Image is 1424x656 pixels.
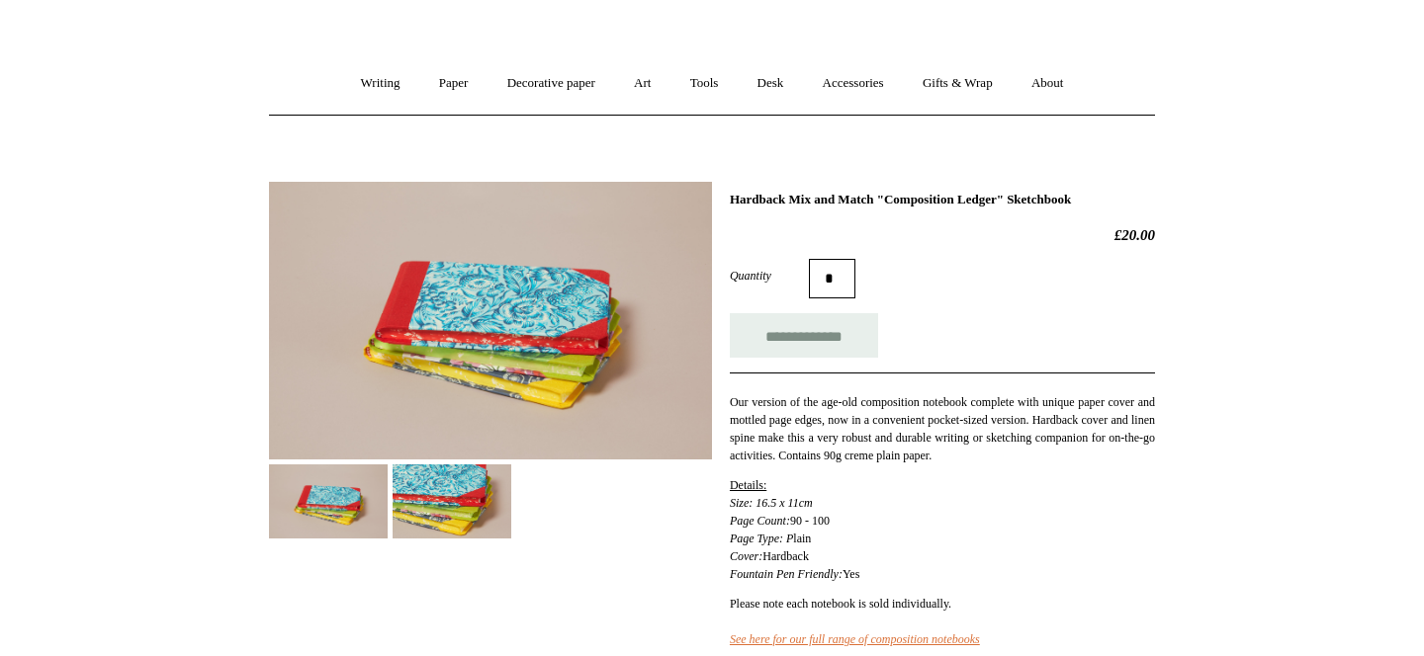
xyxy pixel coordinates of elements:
em: Page Type: P [730,532,793,545]
em: Size: 16.5 x 11cm [730,496,813,510]
a: Paper [421,57,487,110]
span: Details: [730,478,766,492]
p: Please note each notebook is sold individually. [730,595,1155,648]
em: Page Count: [730,514,790,528]
span: 90 - 100 [790,514,830,528]
a: Tools [672,57,737,110]
a: Gifts & Wrap [905,57,1011,110]
h1: Hardback Mix and Match "Composition Ledger" Sketchbook [730,192,1155,207]
span: Yes [843,567,859,581]
em: Cover: [730,549,762,563]
em: Fountain Pen Friendly: [730,567,843,581]
a: Accessories [805,57,902,110]
img: Hardback Mix and Match "Composition Ledger" Sketchbook [269,464,388,538]
a: Decorative paper [489,57,613,110]
h2: £20.00 [730,226,1155,244]
img: Hardback Mix and Match "Composition Ledger" Sketchbook [393,464,511,538]
span: lain [793,532,811,545]
a: See here for our full range of composition notebooks [730,632,980,646]
img: Hardback Mix and Match "Composition Ledger" Sketchbook [269,182,712,459]
a: Art [616,57,668,110]
a: Desk [740,57,802,110]
a: Writing [343,57,418,110]
span: Our version of the age-old composition notebook complete with unique paper cover and mottled page... [730,395,1155,462]
span: Hardback [762,549,809,563]
a: About [1014,57,1082,110]
label: Quantity [730,267,809,285]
